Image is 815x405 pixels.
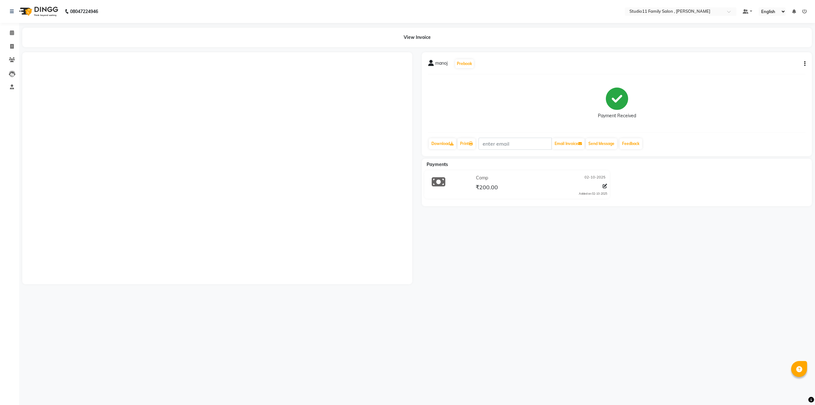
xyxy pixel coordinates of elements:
button: Send Message [586,138,617,149]
input: enter email [478,138,552,150]
b: 08047224946 [70,3,98,20]
span: Payments [427,162,448,167]
a: Print [457,138,475,149]
div: View Invoice [22,28,812,47]
img: logo [16,3,60,20]
a: Download [429,138,456,149]
span: 02-10-2025 [585,175,606,181]
span: Comp [476,175,488,181]
div: Payment Received [598,112,636,119]
span: ₹200.00 [476,184,498,192]
span: manoj [435,60,448,69]
iframe: chat widget [788,380,809,399]
a: Feedback [620,138,642,149]
button: Email Invoice [552,138,585,149]
button: Prebook [455,59,474,68]
div: Added on 02-10-2025 [579,192,607,196]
